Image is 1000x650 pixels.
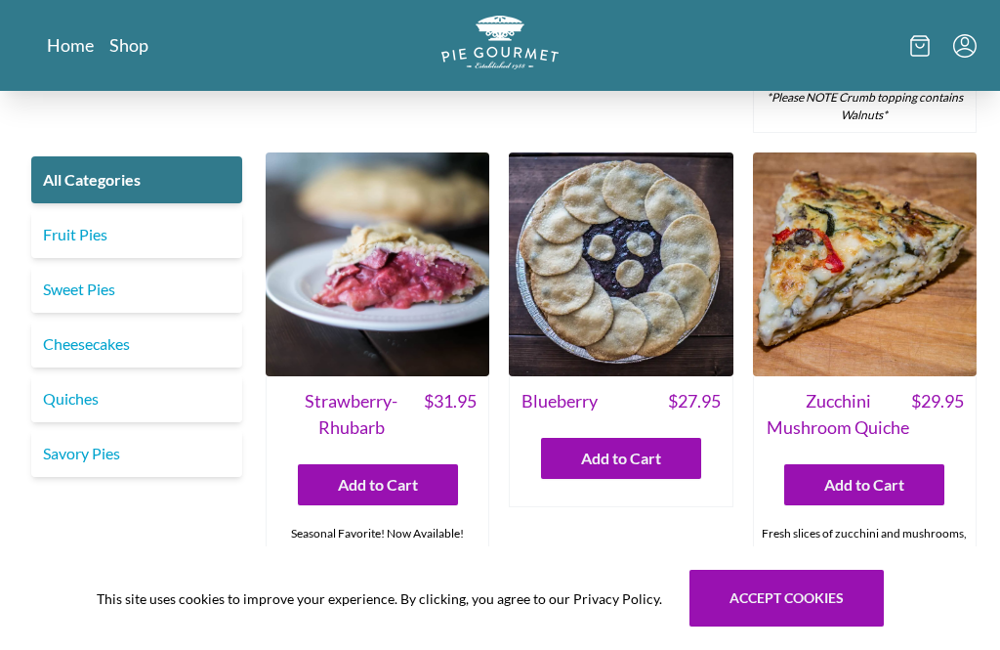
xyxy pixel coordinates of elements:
[424,388,477,441] span: $ 31.95
[824,473,904,497] span: Add to Cart
[911,388,964,441] span: $ 29.95
[753,152,977,376] img: Zucchini Mushroom Quiche
[953,34,977,58] button: Menu
[521,388,598,414] span: Blueberry
[338,473,418,497] span: Add to Cart
[31,375,242,422] a: Quiches
[509,152,732,376] img: Blueberry
[767,90,963,122] em: *Please NOTE Crumb topping contains Walnuts*
[31,321,242,368] a: Cheesecakes
[766,388,911,441] span: Zucchini Mushroom Quiche
[97,588,662,609] span: This site uses cookies to improve your experience. By clicking, you agree to our Privacy Policy.
[278,388,424,441] span: Strawberry-Rhubarb
[541,438,701,479] button: Add to Cart
[441,16,559,69] img: logo
[441,16,559,75] a: Logo
[689,570,884,627] button: Accept cookies
[31,430,242,477] a: Savory Pies
[31,266,242,313] a: Sweet Pies
[282,543,474,576] em: *Due to limited supply, please order at least 24 hours in advance*
[109,33,148,57] a: Shop
[298,464,458,505] button: Add to Cart
[31,156,242,203] a: All Categories
[754,517,976,638] div: Fresh slices of zucchini and mushrooms, thinly sliced onions, fresh eggs, mozzarella and parmesan...
[784,464,944,505] button: Add to Cart
[31,211,242,258] a: Fruit Pies
[267,517,488,585] div: Seasonal Favorite! Now Available!
[668,388,721,414] span: $ 27.95
[266,152,489,376] img: Strawberry-Rhubarb
[581,447,661,470] span: Add to Cart
[47,33,94,57] a: Home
